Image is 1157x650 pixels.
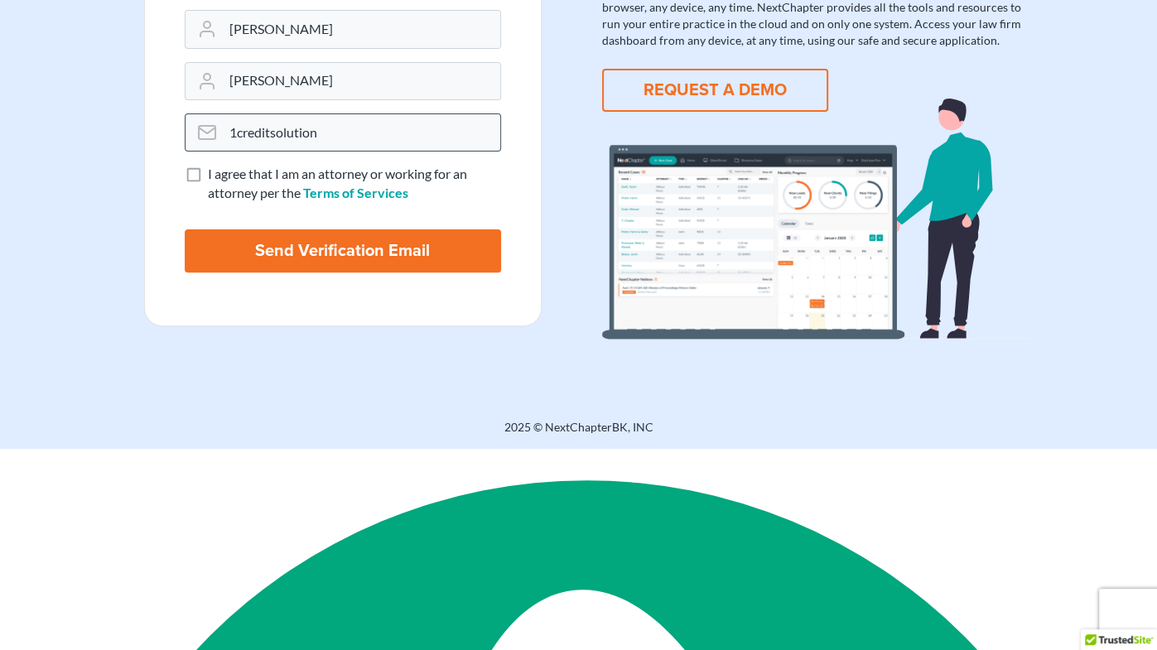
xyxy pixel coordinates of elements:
[223,114,500,151] input: Email Address
[602,99,1028,339] img: dashboard-867a026336fddd4d87f0941869007d5e2a59e2bc3a7d80a2916e9f42c0117099.svg
[223,11,500,47] input: First Name
[602,69,828,112] button: REQUEST A DEMO
[208,166,467,200] span: I agree that I am an attorney or working for an attorney per the
[107,419,1051,449] div: 2025 © NextChapterBK, INC
[303,185,408,200] a: Terms of Services
[223,63,500,99] input: Last Name
[185,229,501,272] input: Send Verification Email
